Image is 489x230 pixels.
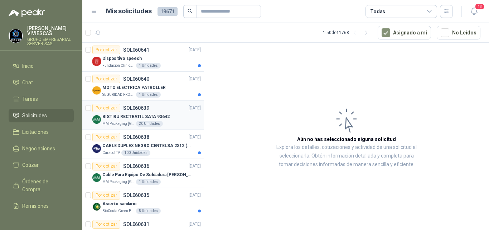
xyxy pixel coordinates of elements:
[22,145,55,152] span: Negociaciones
[92,115,101,124] img: Company Logo
[82,188,204,217] a: Por cotizarSOL060635[DATE] Company LogoAsiento sanitarioBioCosta Green Energy S.A.S5 Unidades
[92,162,120,170] div: Por cotizar
[189,163,201,170] p: [DATE]
[9,29,23,43] img: Company Logo
[9,9,45,17] img: Logo peakr
[82,43,204,72] a: Por cotizarSOL060641[DATE] Company LogoDispositivo speechFundación Clínica Shaio1 Unidades
[102,92,135,98] p: SEGURIDAD PROVISER LTDA
[102,150,120,156] p: Caracol TV
[82,101,204,130] a: Por cotizarSOL060639[DATE] Company LogoBISTIRU RECTRATIL SATA 93642MM Packaging [GEOGRAPHIC_DATA]...
[9,199,74,213] a: Remisiones
[102,142,192,149] p: CABLE DUPLEX NEGRO CENTELSA 2X12 (COLOR NEGRO)
[276,143,417,169] p: Explora los detalles, cotizaciones y actividad de una solicitud al seleccionarla. Obtén informaci...
[82,72,204,101] a: Por cotizarSOL060640[DATE] Company LogoMOTO ELECTRICA PATROLLERSEGURIDAD PROVISER LTDA1 Unidades
[468,5,480,18] button: 13
[92,144,101,153] img: Company Logo
[22,161,39,169] span: Cotizar
[92,104,120,112] div: Por cotizar
[188,9,193,14] span: search
[123,222,149,227] p: SOL060631
[92,202,101,211] img: Company Logo
[123,164,149,169] p: SOL060636
[102,201,137,207] p: Asiento sanitario
[82,159,204,188] a: Por cotizarSOL060636[DATE] Company LogoCable Para Equipo De Soldadura [PERSON_NAME]MM Packaging [...
[22,128,49,136] span: Licitaciones
[123,135,149,140] p: SOL060638
[158,7,178,16] span: 19671
[102,84,166,91] p: MOTO ELECTRICA PATROLLER
[9,59,74,73] a: Inicio
[370,8,385,15] div: Todas
[123,105,149,111] p: SOL060639
[9,158,74,172] a: Cotizar
[189,134,201,141] p: [DATE]
[92,133,120,141] div: Por cotizar
[123,47,149,52] p: SOL060641
[189,47,201,53] p: [DATE]
[9,175,74,196] a: Órdenes de Compra
[102,121,135,127] p: MM Packaging [GEOGRAPHIC_DATA]
[92,57,101,66] img: Company Logo
[27,26,74,36] p: [PERSON_NAME] VIVIESCAS
[102,63,135,69] p: Fundación Clínica Shaio
[136,208,161,214] div: 5 Unidades
[123,193,149,198] p: SOL060635
[189,192,201,199] p: [DATE]
[82,130,204,159] a: Por cotizarSOL060638[DATE] Company LogoCABLE DUPLEX NEGRO CENTELSA 2X12 (COLOR NEGRO)Caracol TV10...
[189,221,201,228] p: [DATE]
[121,150,150,156] div: 100 Unidades
[92,46,120,54] div: Por cotizar
[102,179,135,185] p: MM Packaging [GEOGRAPHIC_DATA]
[106,6,152,17] h1: Mis solicitudes
[92,191,120,200] div: Por cotizar
[92,75,120,83] div: Por cotizar
[123,76,149,81] p: SOL060640
[9,125,74,139] a: Licitaciones
[22,62,34,70] span: Inicio
[92,220,120,229] div: Por cotizar
[475,3,485,10] span: 13
[22,178,67,193] span: Órdenes de Compra
[378,26,431,39] button: Asignado a mi
[136,121,163,127] div: 20 Unidades
[136,92,161,98] div: 1 Unidades
[437,26,480,39] button: No Leídos
[136,179,161,185] div: 1 Unidades
[297,135,396,143] h3: Aún no has seleccionado niguna solicitud
[102,172,192,178] p: Cable Para Equipo De Soldadura [PERSON_NAME]
[9,142,74,155] a: Negociaciones
[102,113,170,120] p: BISTIRU RECTRATIL SATA 93642
[22,112,47,119] span: Solicitudes
[102,55,142,62] p: Dispositivo speech
[323,27,372,38] div: 1 - 50 de 11768
[27,37,74,46] p: GRUPO EMPRESARIAL SERVER SAS
[92,86,101,95] img: Company Logo
[9,109,74,122] a: Solicitudes
[22,79,33,86] span: Chat
[189,76,201,83] p: [DATE]
[9,92,74,106] a: Tareas
[189,105,201,112] p: [DATE]
[136,63,161,69] div: 1 Unidades
[102,208,135,214] p: BioCosta Green Energy S.A.S
[22,95,38,103] span: Tareas
[9,76,74,89] a: Chat
[92,173,101,182] img: Company Logo
[22,202,49,210] span: Remisiones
